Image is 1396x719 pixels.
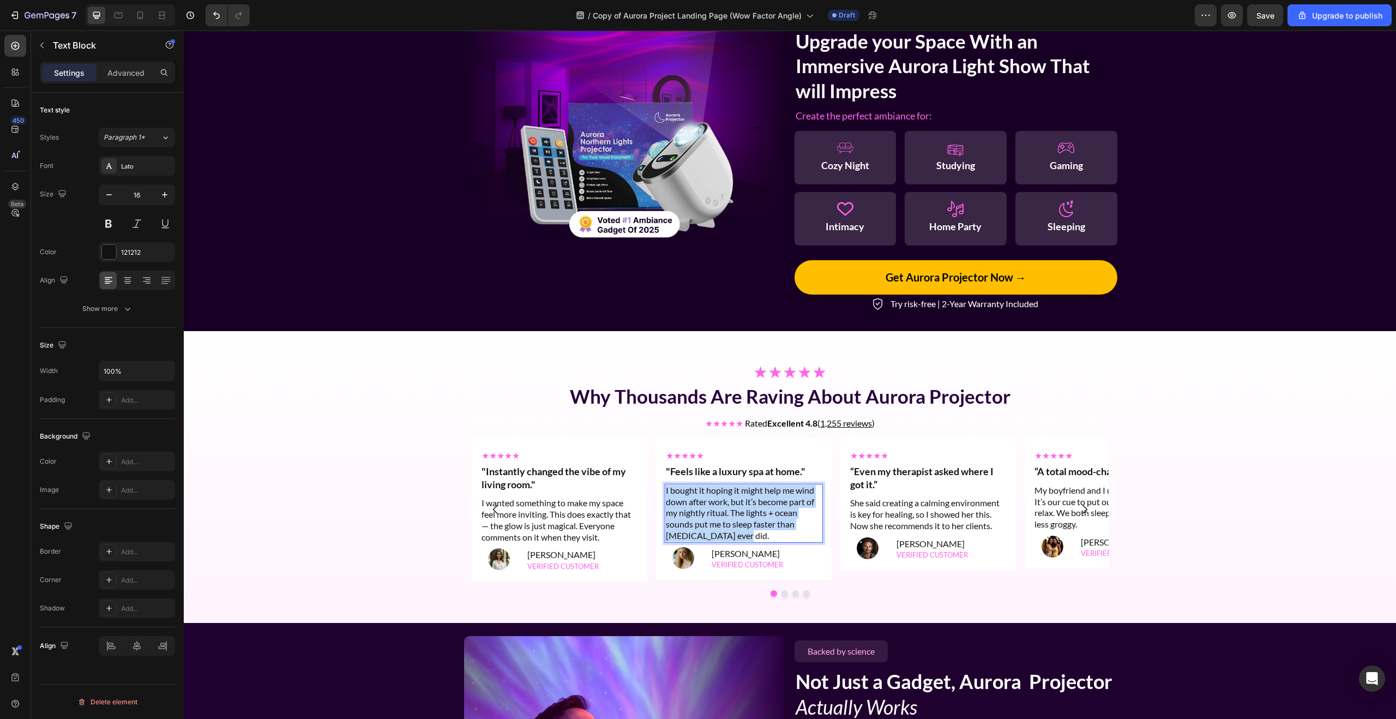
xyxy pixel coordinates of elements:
span: / [588,10,591,21]
u: 1,255 reviews [636,387,688,398]
button: Show more [40,299,175,319]
div: Color [40,247,57,257]
div: Rich Text Editor. Editing area: main [619,187,704,206]
span: ★★★★★ [851,420,889,430]
h2: Rich Text Editor. Editing area: main [297,434,455,462]
span: Save [1256,11,1274,20]
div: Shadow [40,603,65,613]
p: [PERSON_NAME] [344,519,454,541]
div: Text style [40,105,70,115]
div: Add... [121,576,172,585]
div: Add... [121,396,172,405]
a: Get Aurora Projector Now → [611,230,934,264]
strong: Excellent 4.8 [583,387,634,398]
div: Add... [121,547,172,557]
span: ★★★★★ [569,331,643,351]
button: 7 [4,4,81,26]
div: Border [40,547,61,556]
button: Delete element [40,693,175,711]
p: Backed by science [624,616,691,625]
div: Width [40,366,58,376]
div: Corner [40,575,62,585]
button: Carousel Next Arrow [886,464,916,494]
div: Rich Text Editor. Editing area: main [840,187,925,206]
div: Rich Text Editor. Editing area: main [297,466,455,513]
div: Upgrade to publish [1297,10,1382,21]
p: Settings [54,67,85,79]
i: Actually Works [612,664,733,688]
div: Color [40,457,57,466]
p: [PERSON_NAME] [713,508,823,530]
span: Create the perfect ambiance for: [612,79,748,91]
p: "Feels like a luxury spa at home." [482,435,638,447]
div: Rich Text Editor. Editing area: main [619,125,704,145]
div: 450 [10,116,26,125]
div: Rich Text Editor. Editing area: main [730,125,814,145]
iframe: Design area [184,31,1396,719]
div: 121212 [121,248,172,257]
span: VERIFIED CUSTOMER [897,518,968,527]
h2: “Even my therapist asked where I got it.” [665,434,823,462]
div: Shape [40,519,75,534]
button: Carousel Back Arrow [297,464,327,494]
span: Rated ( ) [561,387,691,398]
p: [PERSON_NAME] [528,518,638,540]
div: Image [40,485,59,495]
button: Upgrade to publish [1287,4,1392,26]
p: Text Block [53,39,146,52]
button: Dot [587,560,593,566]
div: Undo/Redo [206,4,250,26]
p: I wanted something to make my space feel more inviting. This does exactly that — the glow is just... [298,467,454,512]
strong: Why Thousands Are Raving About Aurora Projector [386,354,827,377]
div: Rich Text Editor. Editing area: main [481,453,639,512]
div: Align [40,639,71,654]
div: Rich Text Editor. Editing area: main [611,74,934,96]
span: VERIFIED CUSTOMER [344,531,415,540]
div: Add... [121,457,172,467]
strong: Intimacy [642,190,681,202]
p: [PERSON_NAME] [897,506,1007,528]
span: ★★★★★ [482,420,520,430]
span: VERIFIED CUSTOMER [713,520,784,529]
button: Dot [598,560,604,566]
span: ★★★★★ [666,420,705,430]
p: My boyfriend and I use it every evening. It’s our cue to put our phones down and relax. We both s... [851,454,1007,500]
span: Paragraph 1* [104,133,145,142]
img: gempages_580897066922804142-8389839d-495d-4b88-a69a-100aabb72561.jpg [489,517,510,538]
div: Add... [121,486,172,495]
button: Save [1247,4,1283,26]
strong: Studying [753,129,791,141]
div: Align [40,273,70,288]
img: gempages_580897066922804142-8a10a6d2-ad7d-449c-902b-128b982aaa12.jpg [304,518,326,540]
h2: “A total mood-changer.” [850,434,1008,448]
p: 7 [71,9,76,22]
span: Copy of Aurora Project Landing Page (Wow Factor Angle) [593,10,802,21]
div: Add... [121,604,172,614]
div: Padding [40,395,65,405]
strong: Gaming [866,129,899,141]
p: "Instantly changed the vibe of my living room." [298,435,454,460]
div: Rich Text Editor. Editing area: main [730,187,814,206]
button: Paragraph 1* [99,128,175,147]
div: Lato [121,161,172,171]
div: Background [40,429,93,444]
img: gempages_580897066922804142-cc4e02a4-1dcf-4f30-bf2c-afad1844458d.jpg [673,507,695,529]
strong: Not Just a Gadget, Aurora Projector [612,639,929,663]
div: Font [40,161,53,171]
h2: Rich Text Editor. Editing area: main [481,434,639,448]
div: Styles [40,133,59,142]
div: Delete element [77,696,137,709]
div: Beta [8,200,26,208]
input: Auto [99,361,174,381]
span: VERIFIED CUSTOMER [528,530,599,538]
strong: Cozy Night [637,129,685,141]
p: Advanced [107,67,145,79]
strong: Home Party [745,190,798,202]
span: Draft [839,10,855,20]
div: Show more [82,303,133,314]
img: gempages_580897066922804142-e969cf38-9a99-43a2-acde-65d09dd3b7a2.jpg [858,505,880,527]
button: Dot [609,560,615,566]
span: ★★★★★ [298,420,336,430]
div: Rich Text Editor. Editing area: main [840,125,925,145]
div: Size [40,187,69,202]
